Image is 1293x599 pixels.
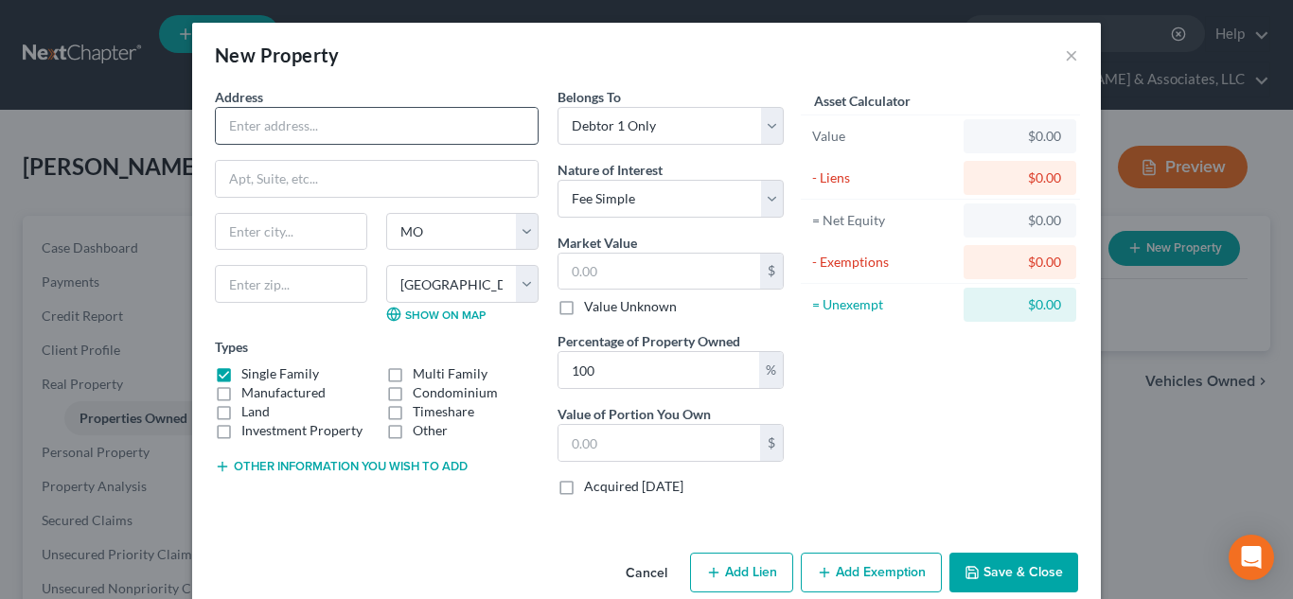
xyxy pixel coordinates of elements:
[558,254,760,290] input: 0.00
[979,253,1061,272] div: $0.00
[413,364,487,383] label: Multi Family
[760,425,783,461] div: $
[215,265,367,303] input: Enter zip...
[1229,535,1274,580] div: Open Intercom Messenger
[215,337,248,357] label: Types
[216,108,538,144] input: Enter address...
[215,42,340,68] div: New Property
[241,421,363,440] label: Investment Property
[558,352,759,388] input: 0.00
[812,253,955,272] div: - Exemptions
[413,383,498,402] label: Condominium
[690,553,793,592] button: Add Lien
[558,233,637,253] label: Market Value
[611,555,682,592] button: Cancel
[949,553,1078,592] button: Save & Close
[241,383,326,402] label: Manufactured
[1065,44,1078,66] button: ×
[241,364,319,383] label: Single Family
[812,168,955,187] div: - Liens
[558,160,663,180] label: Nature of Interest
[215,89,263,105] span: Address
[979,168,1061,187] div: $0.00
[413,421,448,440] label: Other
[558,89,621,105] span: Belongs To
[241,402,270,421] label: Land
[814,91,911,111] label: Asset Calculator
[759,352,783,388] div: %
[216,214,366,250] input: Enter city...
[584,477,683,496] label: Acquired [DATE]
[558,331,740,351] label: Percentage of Property Owned
[386,307,486,322] a: Show on Map
[979,295,1061,314] div: $0.00
[216,161,538,197] input: Apt, Suite, etc...
[801,553,942,592] button: Add Exemption
[812,211,955,230] div: = Net Equity
[979,211,1061,230] div: $0.00
[812,127,955,146] div: Value
[413,402,474,421] label: Timeshare
[558,425,760,461] input: 0.00
[558,404,711,424] label: Value of Portion You Own
[760,254,783,290] div: $
[584,297,677,316] label: Value Unknown
[812,295,955,314] div: = Unexempt
[215,459,468,474] button: Other information you wish to add
[979,127,1061,146] div: $0.00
